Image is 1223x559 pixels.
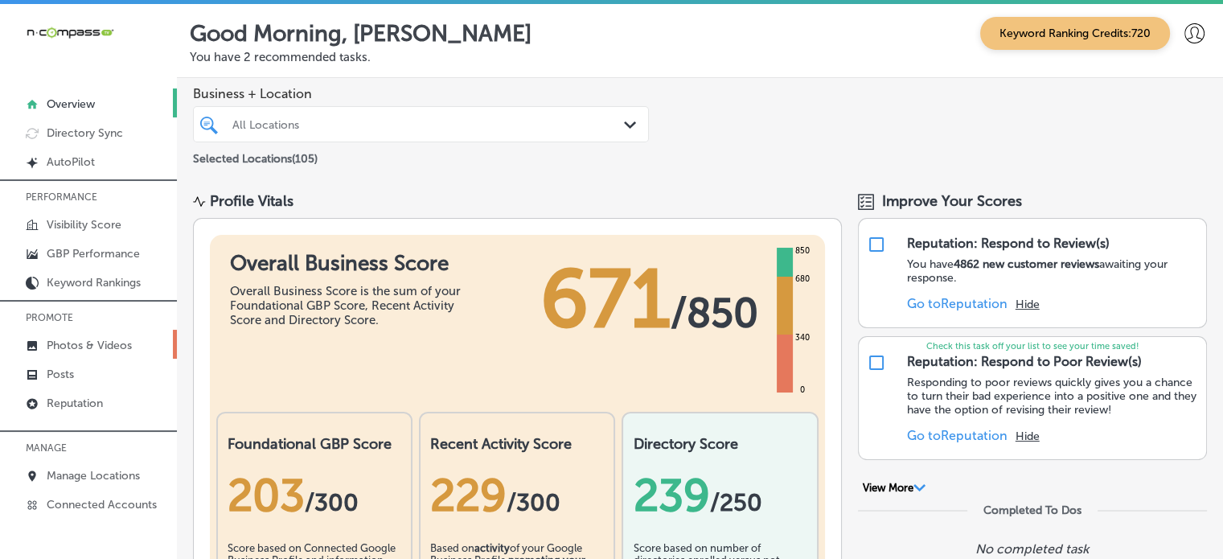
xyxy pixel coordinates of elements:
div: Completed To Dos [983,504,1081,517]
a: Go toReputation [907,296,1008,311]
div: Overall Business Score is the sum of your Foundational GBP Score, Recent Activity Score and Direc... [230,284,471,327]
span: Keyword Ranking Credits: 720 [980,17,1170,50]
p: No completed task [975,541,1089,557]
div: 0 [797,384,808,397]
p: Connected Accounts [47,498,157,512]
div: Reputation: Respond to Poor Review(s) [907,354,1142,369]
b: activity [474,542,510,554]
h2: Foundational GBP Score [228,435,401,453]
div: Reputation: Respond to Review(s) [907,236,1110,251]
p: You have 2 recommended tasks. [190,50,1210,64]
p: Check this task off your list to see your time saved! [859,341,1206,351]
div: 229 [430,469,604,522]
h2: Recent Activity Score [430,435,604,453]
span: /250 [709,488,761,517]
button: Hide [1016,298,1040,311]
div: 680 [792,273,813,286]
p: Reputation [47,397,103,410]
span: Improve Your Scores [882,192,1022,210]
p: Good Morning, [PERSON_NAME] [190,20,531,47]
div: 340 [792,331,813,344]
div: 850 [792,245,813,257]
p: Selected Locations ( 105 ) [193,146,318,166]
span: 671 [540,251,671,347]
button: View More [858,481,931,495]
span: / 300 [305,488,359,517]
h2: Directory Score [633,435,806,453]
span: / 850 [671,289,758,337]
span: Business + Location [193,86,649,101]
p: Directory Sync [47,126,123,140]
p: Visibility Score [47,218,121,232]
p: AutoPilot [47,155,95,169]
p: Photos & Videos [47,339,132,352]
p: Overview [47,97,95,111]
p: You have awaiting your response. [907,257,1198,285]
span: /300 [507,488,560,517]
div: 239 [633,469,806,522]
strong: 4862 new customer reviews [954,257,1099,271]
h1: Overall Business Score [230,251,471,276]
p: Responding to poor reviews quickly gives you a chance to turn their bad experience into a positiv... [907,376,1198,417]
div: All Locations [232,117,626,131]
div: Profile Vitals [210,192,293,210]
div: 203 [228,469,401,522]
p: Manage Locations [47,469,140,483]
p: Posts [47,368,74,381]
p: GBP Performance [47,247,140,261]
button: Hide [1016,430,1040,443]
p: Keyword Rankings [47,276,141,290]
a: Go toReputation [907,428,1008,443]
img: 660ab0bf-5cc7-4cb8-ba1c-48b5ae0f18e60NCTV_CLogo_TV_Black_-500x88.png [26,25,114,40]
